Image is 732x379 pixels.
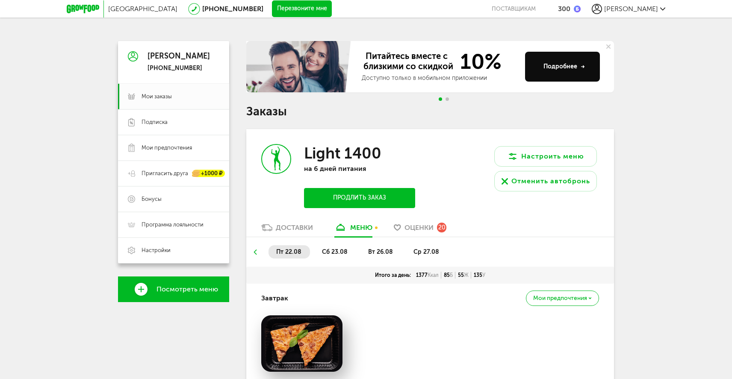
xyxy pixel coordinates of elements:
a: Подписка [118,109,229,135]
span: Мои предпочтения [142,144,192,152]
div: +1000 ₽ [192,170,225,177]
span: Настройки [142,247,171,254]
span: Мои заказы [142,93,172,100]
span: Ж [464,272,469,278]
img: bonus_b.cdccf46.png [574,6,581,12]
span: Go to slide 1 [439,97,442,101]
div: 85 [441,272,455,279]
div: 55 [455,272,471,279]
div: 20 [437,223,446,232]
button: Подробнее [525,52,600,82]
a: меню [330,223,377,237]
span: Go to slide 2 [446,97,449,101]
span: [PERSON_NAME] [604,5,658,13]
span: сб 23.08 [322,248,348,256]
div: 135 [471,272,488,279]
div: [PERSON_NAME] [148,52,210,61]
span: Оценки [404,223,434,232]
a: Бонусы [118,186,229,212]
span: Бонусы [142,195,162,203]
span: Б [450,272,453,278]
a: Оценки 20 [390,223,451,237]
a: Посмотреть меню [118,276,229,302]
div: 300 [558,5,570,13]
button: Перезвоните мне [272,0,332,18]
div: Отменить автобронь [511,176,590,186]
a: Мои предпочтения [118,135,229,161]
span: [GEOGRAPHIC_DATA] [108,5,177,13]
button: Отменить автобронь [494,171,597,191]
a: Программа лояльности [118,212,229,238]
span: У [482,272,485,278]
button: Настроить меню [494,146,597,167]
h1: Заказы [246,106,614,117]
img: big_mPDajhulWsqtV8Bj.png [261,315,342,372]
p: на 6 дней питания [304,165,415,173]
div: меню [350,223,372,232]
div: Итого за день: [372,272,413,279]
a: Мои заказы [118,84,229,109]
div: [PHONE_NUMBER] [148,65,210,72]
span: Питайтесь вместе с близкими со скидкой [362,51,455,72]
div: Подробнее [543,62,585,71]
span: Посмотреть меню [156,285,218,293]
span: Подписка [142,118,168,126]
h4: Завтрак [261,290,288,306]
span: 10% [455,51,502,72]
a: Пригласить друга +1000 ₽ [118,161,229,186]
div: Доступно только в мобильном приложении [362,74,518,82]
button: Продлить заказ [304,188,415,208]
span: Программа лояльности [142,221,204,229]
span: Ккал [428,272,439,278]
span: пт 22.08 [276,248,301,256]
a: Настройки [118,238,229,263]
span: Мои предпочтения [533,295,587,301]
a: Доставки [257,223,317,237]
div: Доставки [276,223,313,232]
h3: Light 1400 [304,144,381,162]
span: вт 26.08 [368,248,393,256]
span: ср 27.08 [413,248,439,256]
span: Пригласить друга [142,170,188,177]
img: family-banner.579af9d.jpg [246,41,353,92]
a: [PHONE_NUMBER] [202,5,263,13]
div: 1377 [413,272,441,279]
